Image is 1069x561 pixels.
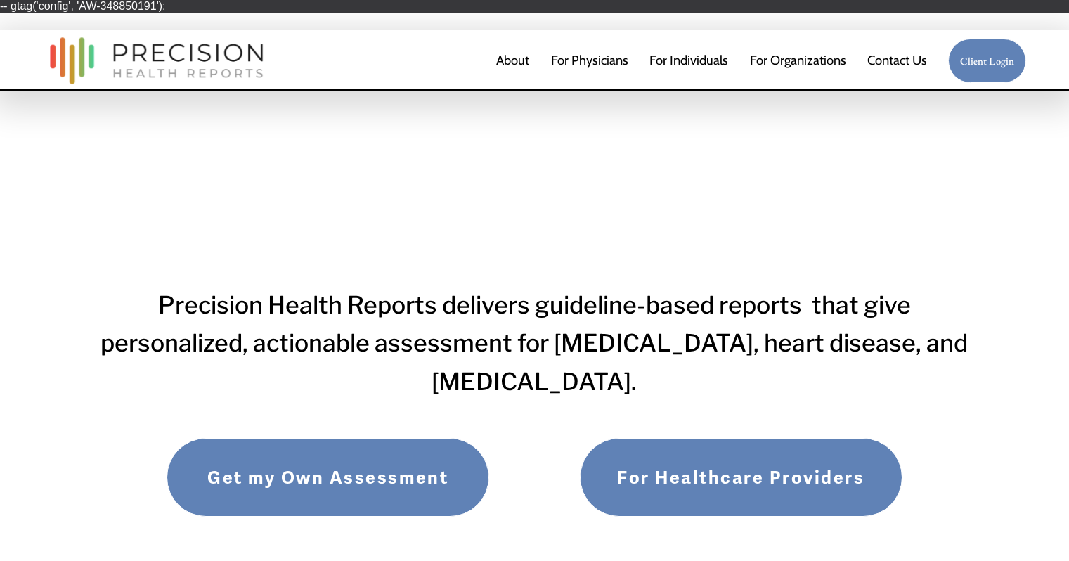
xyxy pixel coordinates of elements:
[496,46,529,75] a: About
[580,438,902,517] a: For Healthcare Providers
[948,39,1026,83] a: Client Login
[84,286,985,401] h3: Precision Health Reports delivers guideline-based reports that give personalized, actionable asse...
[750,48,846,74] span: For Organizations
[551,46,628,75] a: For Physicians
[167,438,489,517] a: Get my Own Assessment
[649,46,728,75] a: For Individuals
[43,31,271,91] img: Precision Health Reports
[750,46,846,75] a: folder dropdown
[867,46,927,75] a: Contact Us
